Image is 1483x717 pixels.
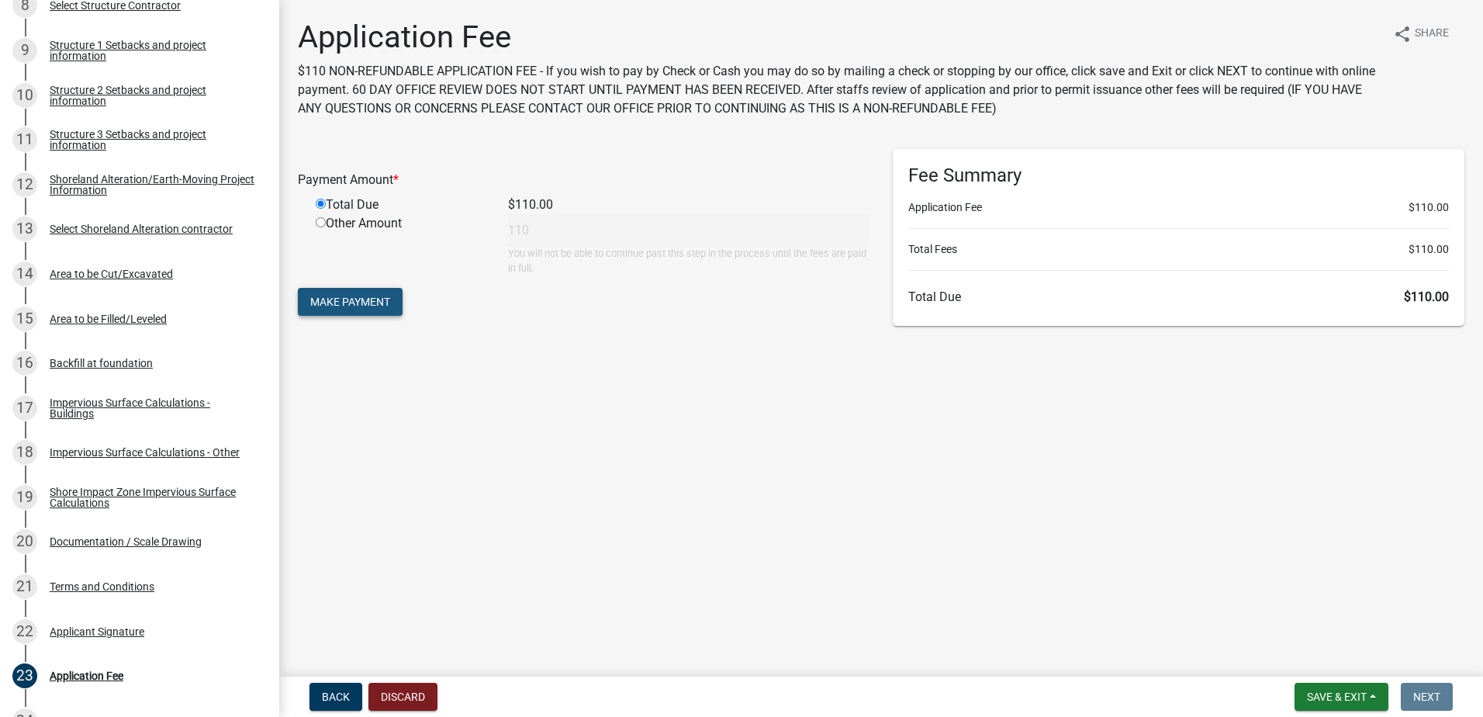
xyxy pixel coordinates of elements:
span: $110.00 [1404,289,1449,304]
div: 14 [12,262,37,286]
div: Applicant Signature [50,626,144,637]
button: Back [309,683,362,711]
div: 18 [12,440,37,465]
div: $110.00 [496,196,881,214]
span: $110.00 [1409,241,1449,258]
div: Application Fee [50,670,123,681]
div: Backfill at foundation [50,358,153,369]
div: 10 [12,83,37,108]
div: 20 [12,529,37,554]
div: 17 [12,396,37,421]
h6: Total Due [908,289,1449,304]
div: Payment Amount [286,171,881,189]
button: Next [1401,683,1453,711]
div: Structure 2 Setbacks and project information [50,85,254,106]
button: Discard [368,683,437,711]
div: Shore Impact Zone Impervious Surface Calculations [50,487,254,508]
div: Structure 3 Setbacks and project information [50,129,254,151]
div: Impervious Surface Calculations - Buildings [50,397,254,419]
div: 11 [12,127,37,152]
div: 13 [12,216,37,241]
div: Area to be Filled/Leveled [50,313,167,324]
button: Save & Exit [1295,683,1388,711]
div: Shoreland Alteration/Earth-Moving Project Information [50,174,254,196]
div: 9 [12,38,37,63]
span: Back [322,691,350,703]
span: Save & Exit [1307,691,1367,703]
div: 19 [12,485,37,510]
div: Other Amount [304,214,496,275]
div: 21 [12,574,37,599]
div: 12 [12,172,37,197]
div: 22 [12,619,37,644]
div: Area to be Cut/Excavated [50,268,173,279]
p: $110 NON-REFUNDABLE APPLICATION FEE - If you wish to pay by Check or Cash you may do so by mailin... [298,62,1381,118]
h1: Application Fee [298,19,1381,56]
div: Terms and Conditions [50,581,154,592]
button: shareShare [1381,19,1461,49]
div: Impervious Surface Calculations - Other [50,447,240,458]
div: 23 [12,663,37,688]
button: Make Payment [298,288,403,316]
li: Application Fee [908,199,1449,216]
span: Make Payment [310,296,390,308]
span: $110.00 [1409,199,1449,216]
div: Documentation / Scale Drawing [50,536,202,547]
i: share [1393,25,1412,43]
div: Structure 1 Setbacks and project information [50,40,254,61]
h6: Fee Summary [908,165,1449,187]
div: 16 [12,351,37,376]
div: 15 [12,307,37,331]
span: Share [1415,25,1449,43]
span: Next [1413,691,1440,703]
div: Total Due [304,196,496,214]
li: Total Fees [908,241,1449,258]
div: Select Shoreland Alteration contractor [50,223,233,234]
